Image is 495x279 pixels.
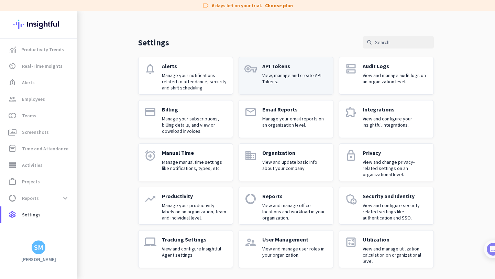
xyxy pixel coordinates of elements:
[22,128,49,136] span: Screenshots
[244,149,257,162] i: domain
[265,2,293,9] a: Choose plan
[339,100,434,138] a: extensionIntegrationsView and configure your Insightful integrations.
[262,149,328,156] p: Organization
[8,178,16,186] i: work_outline
[8,144,16,153] i: event_note
[363,63,428,69] p: Audit Logs
[239,230,333,268] a: supervisor_accountUser ManagementView and manage user roles in your organization.
[138,37,169,48] p: Settings
[1,206,77,223] a: settingsSettings
[239,57,333,95] a: vpn_keyAPI TokensView, manage and create API Tokens.
[1,74,77,91] a: notification_importantAlerts
[8,211,16,219] i: settings
[262,202,328,221] p: View and manage office locations and workload in your organization.
[22,78,35,87] span: Alerts
[22,161,43,169] span: Activities
[239,187,333,225] a: data_usageReportsView and manage office locations and workload in your organization.
[34,244,43,251] div: SM
[162,193,227,200] p: Productivity
[138,230,233,268] a: laptop_macTracking SettingsView and configure Insightful Agent settings.
[244,63,257,75] i: vpn_key
[13,11,64,38] img: Insightful logo
[1,190,77,206] a: data_usageReportsexpand_more
[366,39,373,45] i: search
[363,193,428,200] p: Security and Identity
[144,149,156,162] i: alarm_add
[21,45,64,54] span: Productivity Trends
[363,159,428,178] p: View and change privacy-related settings on an organizational level.
[162,63,227,69] p: Alerts
[8,62,16,70] i: av_timer
[1,140,77,157] a: event_noteTime and Attendance
[138,100,233,138] a: paymentBillingManage your subscriptions, billing details, and view or download invoices.
[162,116,227,134] p: Manage your subscriptions, billing details, and view or download invoices.
[262,72,328,85] p: View, manage and create API Tokens.
[162,149,227,156] p: Manual Time
[1,91,77,107] a: groupEmployees
[22,194,39,202] span: Reports
[363,72,428,85] p: View and manage audit logs on an organization level.
[244,106,257,118] i: email
[162,246,227,258] p: View and configure Insightful Agent settings.
[363,236,428,243] p: Utilization
[345,63,357,75] i: dns
[262,236,328,243] p: User Management
[345,236,357,248] i: calculate
[363,202,428,221] p: View and configure security-related settings like authentication and SSO.
[339,187,434,225] a: admin_panel_settingsSecurity and IdentityView and configure security-related settings like authen...
[144,63,156,75] i: notifications
[1,107,77,124] a: tollTeams
[138,187,233,225] a: trending_upProductivityManage your productivity labels on an organization, team and individual le...
[8,78,16,87] i: notification_important
[202,2,209,9] i: label
[22,111,36,120] span: Teams
[363,116,428,128] p: View and configure your Insightful integrations.
[138,57,233,95] a: notificationsAlertsManage your notifications related to attendance, security and shift scheduling
[239,143,333,181] a: domainOrganizationView and update basic info about your company.
[22,211,41,219] span: Settings
[162,72,227,91] p: Manage your notifications related to attendance, security and shift scheduling
[22,95,45,103] span: Employees
[339,143,434,181] a: lockPrivacyView and change privacy-related settings on an organizational level.
[262,193,328,200] p: Reports
[262,116,328,128] p: Manage your email reports on an organization level.
[22,62,63,70] span: Real-Time Insights
[8,95,16,103] i: group
[8,194,16,202] i: data_usage
[1,124,77,140] a: perm_mediaScreenshots
[363,36,434,49] input: Search
[162,106,227,113] p: Billing
[262,159,328,171] p: View and update basic info about your company.
[345,149,357,162] i: lock
[339,57,434,95] a: dnsAudit LogsView and manage audit logs on an organization level.
[1,58,77,74] a: av_timerReal-Time Insights
[244,193,257,205] i: data_usage
[239,100,333,138] a: emailEmail ReportsManage your email reports on an organization level.
[363,106,428,113] p: Integrations
[262,63,328,69] p: API Tokens
[144,236,156,248] i: laptop_mac
[59,192,71,204] button: expand_more
[339,230,434,268] a: calculateUtilizationView and manage utilization calculation on organizational level.
[162,159,227,171] p: Manage manual time settings like notifications, types, etc.
[1,173,77,190] a: work_outlineProjects
[1,41,77,58] a: menu-itemProductivity Trends
[8,161,16,169] i: storage
[22,144,68,153] span: Time and Attendance
[262,106,328,113] p: Email Reports
[10,46,16,53] img: menu-item
[162,202,227,221] p: Manage your productivity labels on an organization, team and individual level.
[363,246,428,264] p: View and manage utilization calculation on organizational level.
[138,143,233,181] a: alarm_addManual TimeManage manual time settings like notifications, types, etc.
[8,128,16,136] i: perm_media
[162,236,227,243] p: Tracking Settings
[244,236,257,248] i: supervisor_account
[345,106,357,118] i: extension
[345,193,357,205] i: admin_panel_settings
[363,149,428,156] p: Privacy
[144,193,156,205] i: trending_up
[262,246,328,258] p: View and manage user roles in your organization.
[144,106,156,118] i: payment
[22,178,40,186] span: Projects
[1,157,77,173] a: storageActivities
